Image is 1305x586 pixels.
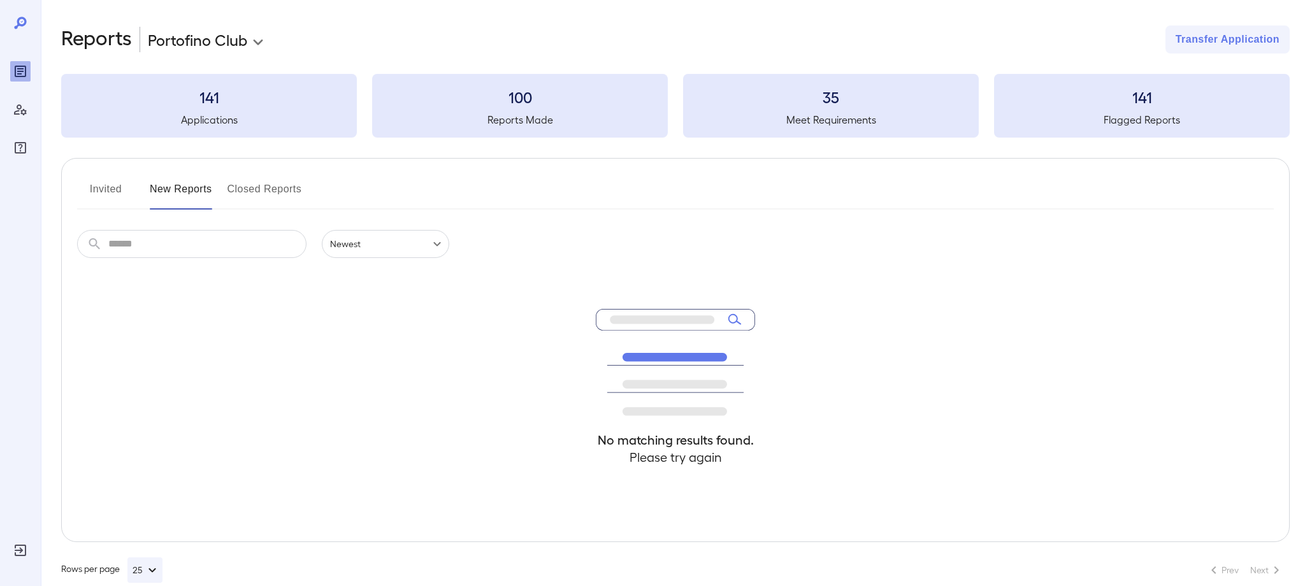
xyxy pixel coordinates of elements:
h4: No matching results found. [596,431,755,448]
h3: 35 [683,87,979,107]
button: Invited [77,179,134,210]
h5: Applications [61,112,357,127]
div: FAQ [10,138,31,158]
h3: 141 [994,87,1290,107]
h5: Reports Made [372,112,668,127]
summary: 141Applications100Reports Made35Meet Requirements141Flagged Reports [61,74,1290,138]
button: Closed Reports [227,179,302,210]
div: Log Out [10,540,31,561]
button: 25 [127,557,162,583]
h3: 100 [372,87,668,107]
div: Manage Users [10,99,31,120]
button: Transfer Application [1165,25,1290,54]
button: New Reports [150,179,212,210]
h2: Reports [61,25,132,54]
div: Newest [322,230,449,258]
div: Rows per page [61,557,162,583]
div: Reports [10,61,31,82]
h4: Please try again [596,448,755,466]
h5: Meet Requirements [683,112,979,127]
h3: 141 [61,87,357,107]
nav: pagination navigation [1200,560,1290,580]
p: Portofino Club [148,29,247,50]
h5: Flagged Reports [994,112,1290,127]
